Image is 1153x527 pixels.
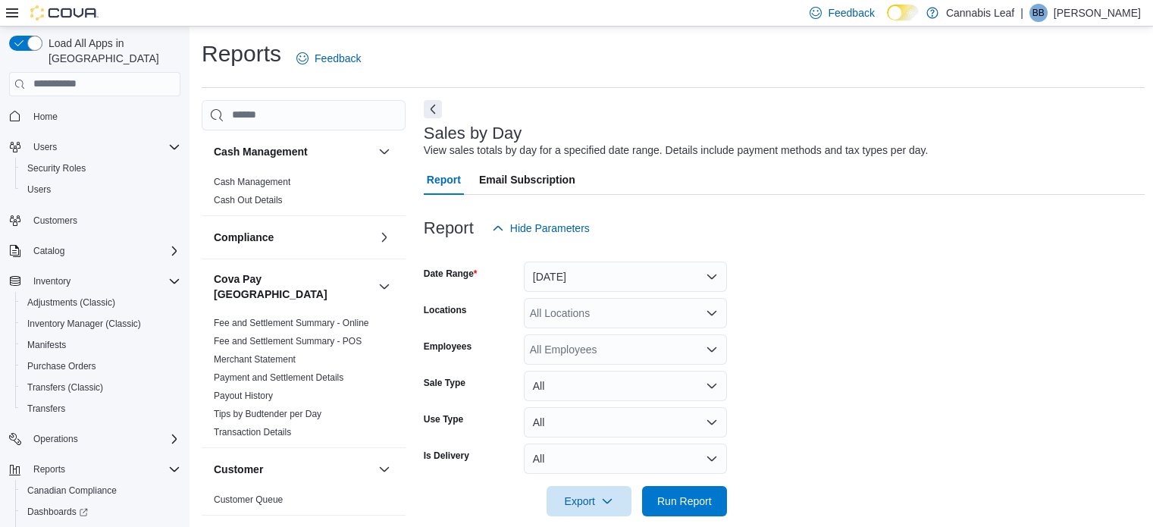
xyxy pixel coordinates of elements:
[3,271,186,292] button: Inventory
[214,144,372,159] button: Cash Management
[27,212,83,230] a: Customers
[524,407,727,438] button: All
[214,317,369,329] span: Fee and Settlement Summary - Online
[556,486,622,516] span: Export
[21,357,180,375] span: Purchase Orders
[214,177,290,187] a: Cash Management
[424,413,463,425] label: Use Type
[214,427,291,438] a: Transaction Details
[524,444,727,474] button: All
[15,480,186,501] button: Canadian Compliance
[21,378,109,397] a: Transfers (Classic)
[30,5,99,20] img: Cova
[1032,4,1045,22] span: BB
[214,271,372,302] button: Cova Pay [GEOGRAPHIC_DATA]
[214,144,308,159] h3: Cash Management
[21,503,94,521] a: Dashboards
[1054,4,1141,22] p: [PERSON_NAME]
[887,5,919,20] input: Dark Mode
[375,143,393,161] button: Cash Management
[424,268,478,280] label: Date Range
[27,108,64,126] a: Home
[214,353,296,365] span: Merchant Statement
[27,381,103,394] span: Transfers (Classic)
[33,141,57,153] span: Users
[21,503,180,521] span: Dashboards
[27,162,86,174] span: Security Roles
[27,430,84,448] button: Operations
[27,138,180,156] span: Users
[1029,4,1048,22] div: Bobby Bassi
[479,165,575,195] span: Email Subscription
[27,460,71,478] button: Reports
[887,20,888,21] span: Dark Mode
[375,460,393,478] button: Customer
[21,315,147,333] a: Inventory Manager (Classic)
[33,245,64,257] span: Catalog
[424,450,469,462] label: Is Delivery
[214,462,372,477] button: Customer
[33,215,77,227] span: Customers
[33,111,58,123] span: Home
[202,173,406,215] div: Cash Management
[21,336,72,354] a: Manifests
[510,221,590,236] span: Hide Parameters
[214,335,362,347] span: Fee and Settlement Summary - POS
[21,400,71,418] a: Transfers
[27,339,66,351] span: Manifests
[27,460,180,478] span: Reports
[33,275,70,287] span: Inventory
[21,315,180,333] span: Inventory Manager (Classic)
[21,159,180,177] span: Security Roles
[202,491,406,515] div: Customer
[706,343,718,356] button: Open list of options
[27,184,51,196] span: Users
[706,307,718,319] button: Open list of options
[15,398,186,419] button: Transfers
[21,357,102,375] a: Purchase Orders
[424,124,522,143] h3: Sales by Day
[33,463,65,475] span: Reports
[946,4,1014,22] p: Cannabis Leaf
[424,304,467,316] label: Locations
[3,105,186,127] button: Home
[214,230,372,245] button: Compliance
[21,378,180,397] span: Transfers (Classic)
[3,136,186,158] button: Users
[486,213,596,243] button: Hide Parameters
[214,318,369,328] a: Fee and Settlement Summary - Online
[524,262,727,292] button: [DATE]
[3,459,186,480] button: Reports
[547,486,631,516] button: Export
[27,403,65,415] span: Transfers
[424,377,465,389] label: Sale Type
[214,494,283,506] span: Customer Queue
[315,51,361,66] span: Feedback
[214,230,274,245] h3: Compliance
[642,486,727,516] button: Run Report
[15,313,186,334] button: Inventory Manager (Classic)
[21,180,180,199] span: Users
[15,501,186,522] a: Dashboards
[657,494,712,509] span: Run Report
[202,39,281,69] h1: Reports
[524,371,727,401] button: All
[3,209,186,231] button: Customers
[202,314,406,447] div: Cova Pay [GEOGRAPHIC_DATA]
[27,272,77,290] button: Inventory
[27,360,96,372] span: Purchase Orders
[214,372,343,383] a: Payment and Settlement Details
[27,506,88,518] span: Dashboards
[21,400,180,418] span: Transfers
[15,158,186,179] button: Security Roles
[3,240,186,262] button: Catalog
[21,482,180,500] span: Canadian Compliance
[214,462,263,477] h3: Customer
[214,372,343,384] span: Payment and Settlement Details
[424,340,472,353] label: Employees
[27,272,180,290] span: Inventory
[21,180,57,199] a: Users
[214,408,321,420] span: Tips by Budtender per Day
[214,409,321,419] a: Tips by Budtender per Day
